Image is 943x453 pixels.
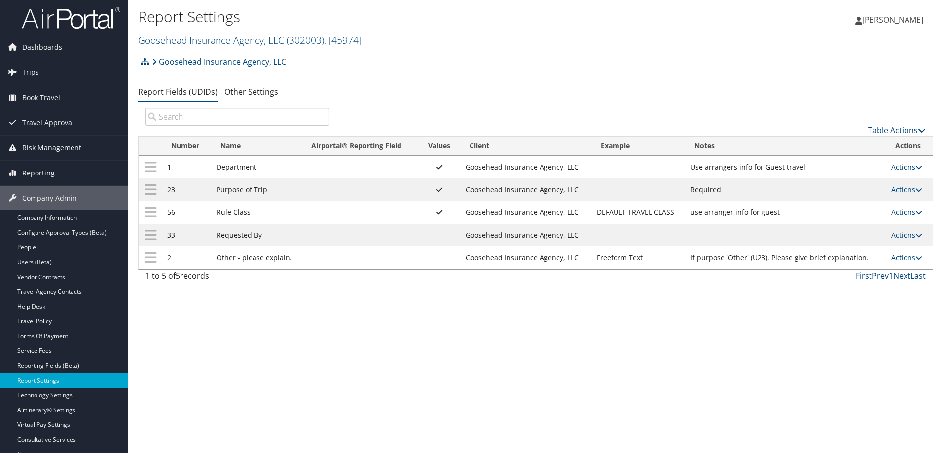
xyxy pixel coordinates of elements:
a: Other Settings [224,86,278,97]
td: 56 [162,201,211,224]
span: Company Admin [22,186,77,210]
td: Goosehead Insurance Agency, LLC [461,156,592,178]
td: If purpose 'Other' (U23). Please give brief explanation. [686,246,886,269]
td: Freeform Text [592,246,685,269]
td: Goosehead Insurance Agency, LLC [461,178,592,201]
span: Trips [22,60,39,85]
th: Actions [886,137,933,156]
div: 1 to 5 of records [145,270,329,286]
td: 23 [162,178,211,201]
a: 1 [889,270,893,281]
a: First [856,270,872,281]
td: Requested By [212,224,303,246]
td: use arranger info for guest [686,201,886,224]
h1: Report Settings [138,6,668,27]
td: Other - please explain. [212,246,303,269]
span: , [ 45974 ] [324,34,362,47]
a: Prev [872,270,889,281]
th: Number [162,137,211,156]
a: Table Actions [868,125,926,136]
a: Goosehead Insurance Agency, LLC [138,34,362,47]
td: Purpose of Trip [212,178,303,201]
td: Department [212,156,303,178]
td: Use arrangers info for Guest travel [686,156,886,178]
span: 5 [176,270,180,281]
td: 33 [162,224,211,246]
td: 2 [162,246,211,269]
th: Notes [686,137,886,156]
a: Report Fields (UDIDs) [138,86,218,97]
a: Actions [891,162,922,172]
a: Next [893,270,910,281]
span: [PERSON_NAME] [862,14,923,25]
a: Actions [891,185,922,194]
th: Values [418,137,461,156]
input: Search [145,108,329,126]
th: : activate to sort column descending [139,137,162,156]
th: Example [592,137,685,156]
a: [PERSON_NAME] [855,5,933,35]
td: Goosehead Insurance Agency, LLC [461,246,592,269]
img: airportal-logo.png [22,6,120,30]
td: 1 [162,156,211,178]
td: Required [686,178,886,201]
span: Travel Approval [22,110,74,135]
span: Reporting [22,161,55,185]
a: Last [910,270,926,281]
a: Goosehead Insurance Agency, LLC [152,52,286,71]
th: Airportal&reg; Reporting Field [302,137,418,156]
th: Client [461,137,592,156]
td: Goosehead Insurance Agency, LLC [461,201,592,224]
span: ( 302003 ) [287,34,324,47]
a: Actions [891,230,922,240]
a: Actions [891,208,922,217]
td: Goosehead Insurance Agency, LLC [461,224,592,246]
span: Risk Management [22,136,81,160]
span: Book Travel [22,85,60,110]
a: Actions [891,253,922,262]
td: DEFAULT TRAVEL CLASS [592,201,685,224]
td: Rule Class [212,201,303,224]
th: Name [212,137,303,156]
span: Dashboards [22,35,62,60]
